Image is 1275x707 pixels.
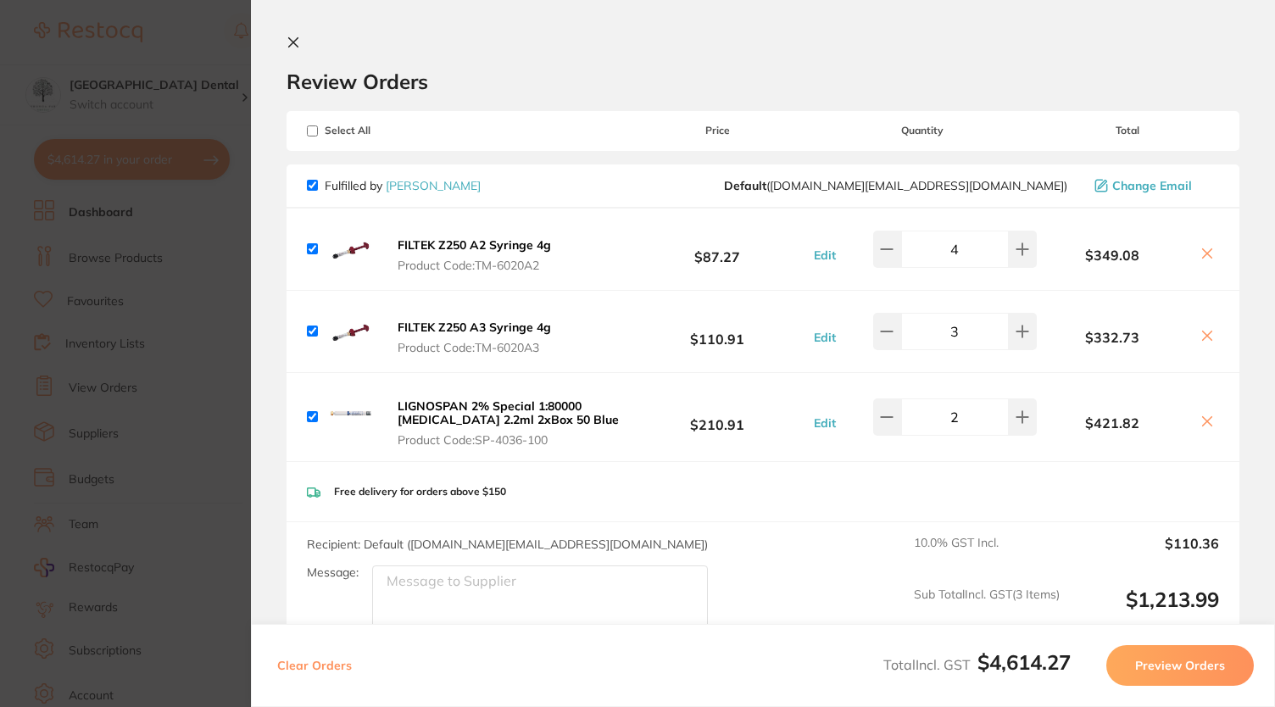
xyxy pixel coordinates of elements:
label: Message: [307,565,359,580]
b: $4,614.27 [977,649,1071,675]
button: Change Email [1089,178,1219,193]
img: dWZ5bXJpMg [325,304,379,359]
span: Price [626,125,809,136]
b: FILTEK Z250 A2 Syringe 4g [398,237,551,253]
span: Total [1037,125,1219,136]
a: [PERSON_NAME] [386,178,481,193]
b: $332.73 [1037,330,1189,345]
b: $421.82 [1037,415,1189,431]
button: Edit [809,415,841,431]
button: Edit [809,248,841,263]
button: LIGNOSPAN 2% Special 1:80000 [MEDICAL_DATA] 2.2ml 2xBox 50 Blue Product Code:SP-4036-100 [393,398,626,448]
p: Free delivery for orders above $150 [334,486,506,498]
b: $87.27 [626,233,809,264]
span: Recipient: Default ( [DOMAIN_NAME][EMAIL_ADDRESS][DOMAIN_NAME] ) [307,537,708,552]
h2: Review Orders [287,69,1239,94]
span: Sub Total Incl. GST ( 3 Items) [914,587,1060,634]
span: Select All [307,125,476,136]
p: Fulfilled by [325,179,481,192]
img: eXdoYThjbA [325,390,379,444]
b: LIGNOSPAN 2% Special 1:80000 [MEDICAL_DATA] 2.2ml 2xBox 50 Blue [398,398,619,427]
span: Product Code: TM-6020A3 [398,341,551,354]
span: Product Code: TM-6020A2 [398,259,551,272]
b: $349.08 [1037,248,1189,263]
img: YzQwZnltZw [325,222,379,276]
span: 10.0 % GST Incl. [914,536,1060,573]
output: $1,213.99 [1073,587,1219,634]
b: $110.91 [626,315,809,347]
span: customer.care@henryschein.com.au [724,179,1067,192]
button: Edit [809,330,841,345]
span: Total Incl. GST [883,656,1071,673]
b: Default [724,178,766,193]
button: Preview Orders [1106,645,1254,686]
b: $210.91 [626,401,809,432]
span: Change Email [1112,179,1192,192]
b: FILTEK Z250 A3 Syringe 4g [398,320,551,335]
span: Quantity [809,125,1037,136]
button: FILTEK Z250 A3 Syringe 4g Product Code:TM-6020A3 [393,320,556,355]
span: Product Code: SP-4036-100 [398,433,621,447]
output: $110.36 [1073,536,1219,573]
button: FILTEK Z250 A2 Syringe 4g Product Code:TM-6020A2 [393,237,556,273]
button: Clear Orders [272,645,357,686]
